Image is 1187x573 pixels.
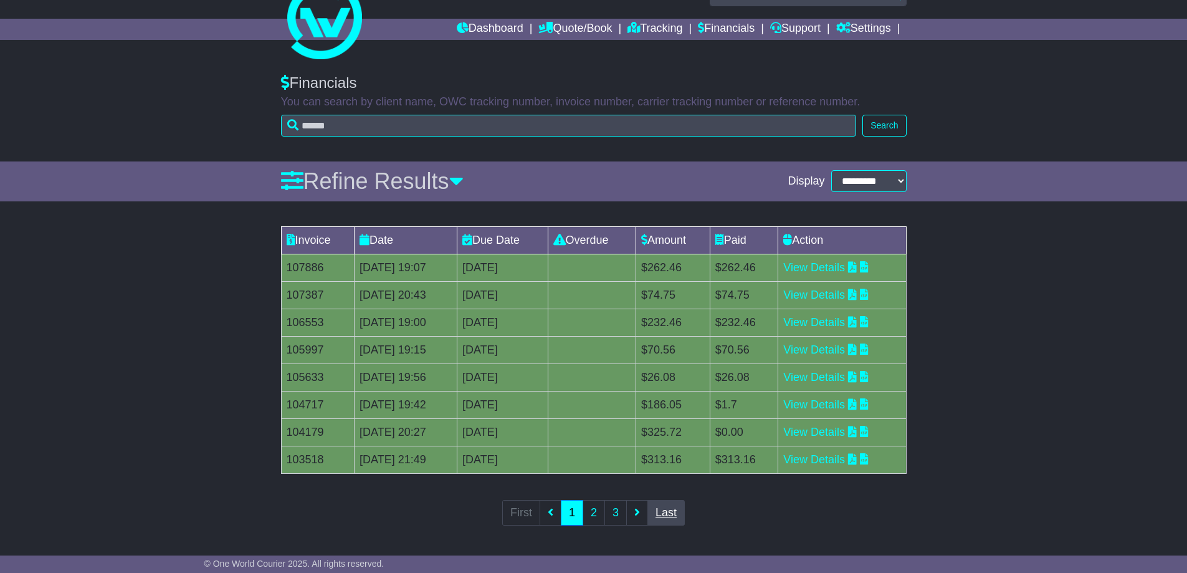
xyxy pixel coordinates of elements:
[354,364,457,391] td: [DATE] 19:56
[862,115,906,137] button: Search
[710,364,778,391] td: $26.08
[281,95,907,109] p: You can search by client name, OWC tracking number, invoice number, carrier tracking number or re...
[783,453,845,466] a: View Details
[354,281,457,309] td: [DATE] 20:43
[354,226,457,254] td: Date
[281,74,907,92] div: Financials
[281,446,354,473] td: 103518
[281,226,354,254] td: Invoice
[783,261,845,274] a: View Details
[783,344,845,356] a: View Details
[281,418,354,446] td: 104179
[770,19,821,40] a: Support
[710,446,778,473] td: $313.16
[783,289,845,301] a: View Details
[354,309,457,336] td: [DATE] 19:00
[354,391,457,418] td: [DATE] 19:42
[636,226,710,254] td: Amount
[710,391,778,418] td: $1.7
[604,500,627,526] a: 3
[636,418,710,446] td: $325.72
[636,336,710,364] td: $70.56
[627,19,682,40] a: Tracking
[710,254,778,281] td: $262.46
[281,391,354,418] td: 104717
[457,336,548,364] td: [DATE]
[457,391,548,418] td: [DATE]
[783,426,845,438] a: View Details
[647,500,685,526] a: Last
[538,19,612,40] a: Quote/Book
[710,418,778,446] td: $0.00
[281,336,354,364] td: 105997
[457,19,523,40] a: Dashboard
[636,309,710,336] td: $232.46
[457,418,548,446] td: [DATE]
[710,336,778,364] td: $70.56
[636,254,710,281] td: $262.46
[354,336,457,364] td: [DATE] 19:15
[636,446,710,473] td: $313.16
[636,364,710,391] td: $26.08
[281,168,464,194] a: Refine Results
[354,418,457,446] td: [DATE] 20:27
[698,19,755,40] a: Financials
[281,254,354,281] td: 107886
[583,500,605,526] a: 2
[354,254,457,281] td: [DATE] 19:07
[281,309,354,336] td: 106553
[548,226,636,254] td: Overdue
[783,316,845,329] a: View Details
[281,364,354,391] td: 105633
[778,226,906,254] td: Action
[783,398,845,411] a: View Details
[204,559,384,569] span: © One World Courier 2025. All rights reserved.
[710,309,778,336] td: $232.46
[561,500,583,526] a: 1
[783,371,845,383] a: View Details
[636,281,710,309] td: $74.75
[636,391,710,418] td: $186.05
[457,309,548,336] td: [DATE]
[788,175,824,188] span: Display
[457,281,548,309] td: [DATE]
[710,226,778,254] td: Paid
[710,281,778,309] td: $74.75
[836,19,891,40] a: Settings
[457,254,548,281] td: [DATE]
[281,281,354,309] td: 107387
[457,364,548,391] td: [DATE]
[457,446,548,473] td: [DATE]
[457,226,548,254] td: Due Date
[354,446,457,473] td: [DATE] 21:49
